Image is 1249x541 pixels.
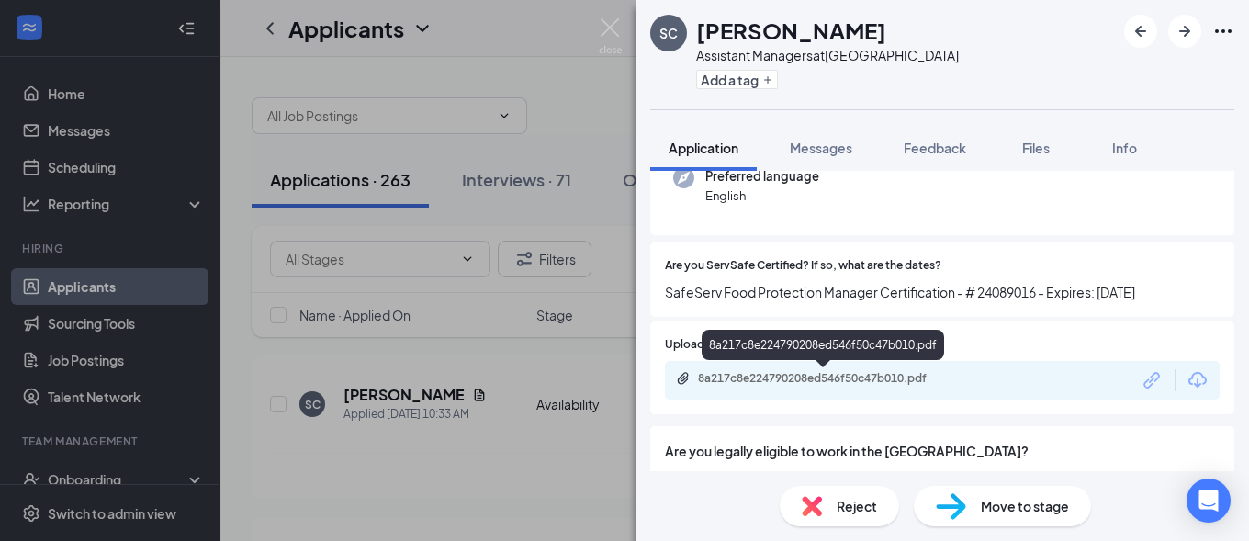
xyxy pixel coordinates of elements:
span: Messages [790,140,852,156]
span: Reject [837,496,877,516]
div: 8a217c8e224790208ed546f50c47b010.pdf [702,330,944,360]
svg: Link [1141,368,1165,392]
span: Info [1112,140,1137,156]
span: Move to stage [981,496,1069,516]
span: Application [669,140,738,156]
span: Upload Resume [665,336,748,354]
div: Open Intercom Messenger [1187,479,1231,523]
button: ArrowRight [1168,15,1201,48]
a: Paperclip8a217c8e224790208ed546f50c47b010.pdf [676,371,973,389]
span: Feedback [904,140,966,156]
span: yes (Correct) [684,468,763,489]
span: Files [1022,140,1050,156]
span: Preferred language [705,167,819,186]
span: English [705,186,819,205]
svg: ArrowRight [1174,20,1196,42]
span: SafeServ Food Protection Manager Certification - # 24089016 - Expires: [DATE] [665,282,1220,302]
div: SC [659,24,678,42]
div: 8a217c8e224790208ed546f50c47b010.pdf [698,371,955,386]
div: Assistant Managers at [GEOGRAPHIC_DATA] [696,46,959,64]
h1: [PERSON_NAME] [696,15,886,46]
svg: Paperclip [676,371,691,386]
svg: Plus [762,74,773,85]
span: Are you legally eligible to work in the [GEOGRAPHIC_DATA]? [665,441,1220,461]
svg: Download [1187,369,1209,391]
button: PlusAdd a tag [696,70,778,89]
svg: ArrowLeftNew [1130,20,1152,42]
button: ArrowLeftNew [1124,15,1157,48]
svg: Ellipses [1212,20,1234,42]
span: Are you ServSafe Certified? If so, what are the dates? [665,257,941,275]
